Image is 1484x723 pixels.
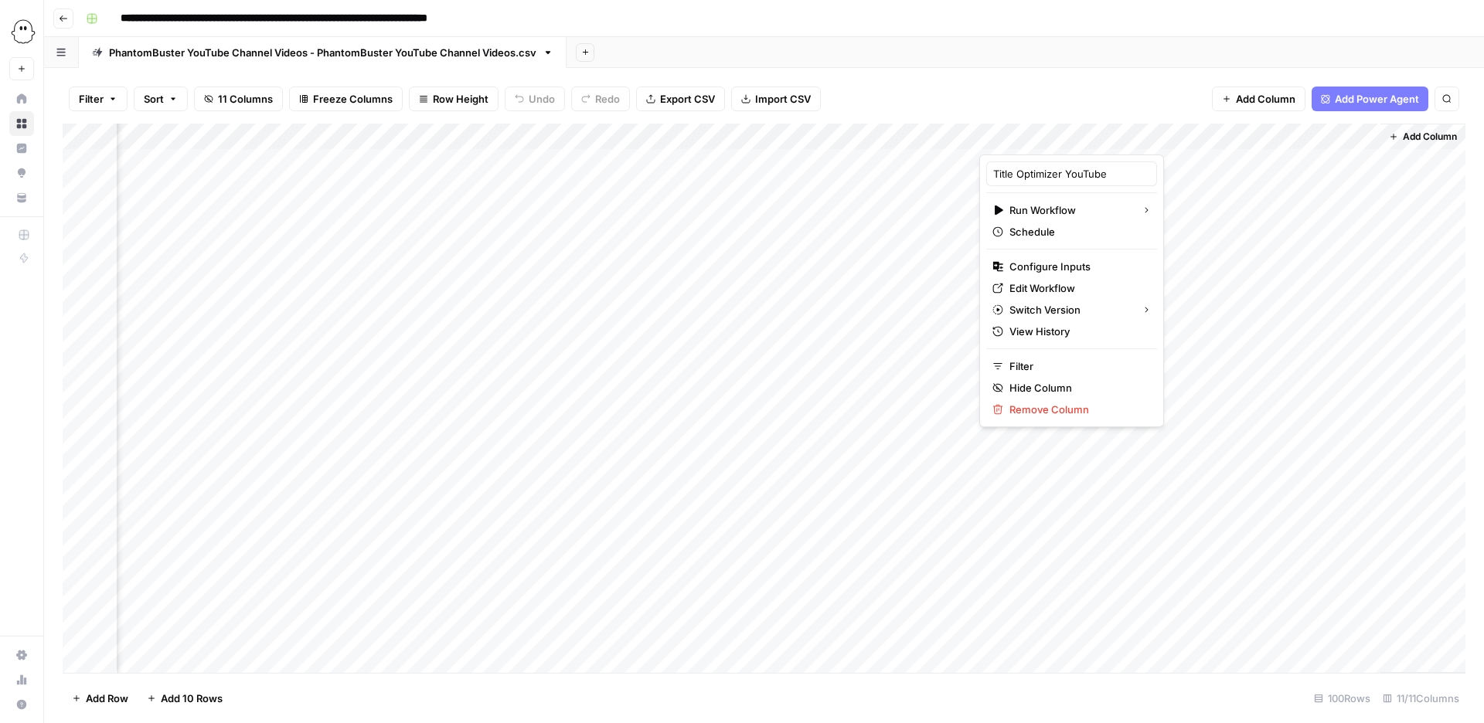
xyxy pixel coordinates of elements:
span: Filter [1009,358,1145,374]
button: Row Height [409,87,499,111]
span: Add Column [1403,130,1457,144]
span: Freeze Columns [313,91,393,107]
button: Import CSV [731,87,821,111]
span: Undo [529,91,555,107]
a: Settings [9,643,34,667]
button: 11 Columns [194,87,283,111]
span: Add Column [1236,91,1295,107]
span: Configure Inputs [1009,259,1145,274]
button: Add Column [1383,127,1463,147]
span: Redo [595,91,620,107]
div: 100 Rows [1308,686,1377,711]
button: Add Row [63,686,138,711]
a: Insights [9,136,34,161]
button: Sort [134,87,188,111]
span: Schedule [1009,224,1145,239]
a: Home [9,87,34,111]
button: Add Power Agent [1312,87,1428,111]
button: Redo [571,87,630,111]
button: Undo [505,87,565,111]
span: Row Height [433,91,488,107]
span: Run Workflow [1009,202,1129,218]
span: Export CSV [660,91,715,107]
span: Sort [144,91,164,107]
button: Add Column [1212,87,1305,111]
span: Import CSV [755,91,811,107]
a: Usage [9,667,34,692]
button: Export CSV [636,87,725,111]
span: Add Power Agent [1335,91,1419,107]
button: Help + Support [9,692,34,717]
span: Add Row [86,691,128,706]
span: View History [1009,324,1145,339]
div: PhantomBuster YouTube Channel Videos - PhantomBuster YouTube Channel Videos.csv [109,45,536,60]
button: Filter [69,87,128,111]
button: Add 10 Rows [138,686,232,711]
span: Switch Version [1009,302,1129,317]
span: Remove Column [1009,402,1145,417]
a: PhantomBuster YouTube Channel Videos - PhantomBuster YouTube Channel Videos.csv [79,37,567,68]
button: Workspace: PhantomBuster [9,12,34,51]
span: Edit Workflow [1009,280,1145,296]
a: Opportunities [9,161,34,185]
a: Your Data [9,185,34,210]
img: PhantomBuster Logo [9,18,37,46]
button: Freeze Columns [289,87,403,111]
a: Browse [9,111,34,136]
span: Hide Column [1009,380,1145,395]
span: 11 Columns [218,91,273,107]
span: Add 10 Rows [161,691,223,706]
div: 11/11 Columns [1377,686,1465,711]
span: Filter [79,91,104,107]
